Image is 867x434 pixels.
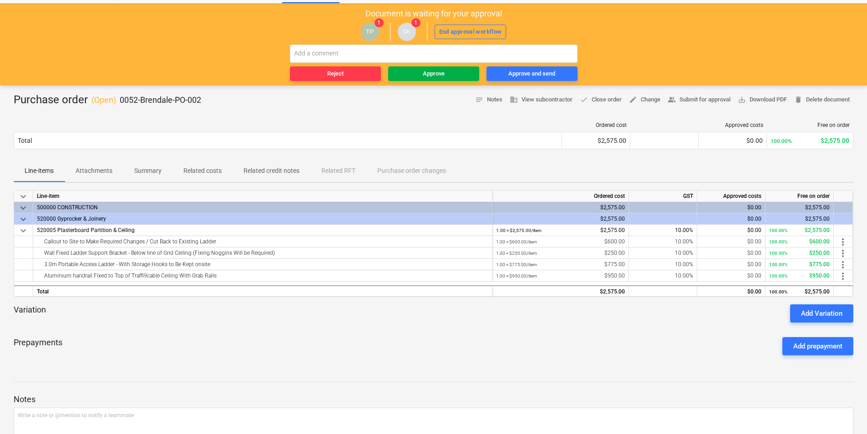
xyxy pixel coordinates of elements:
span: edit [629,96,637,104]
small: 1.00 × $2,575.00 / item [496,228,542,233]
span: more_vert [837,271,848,282]
input: Add a comment [290,45,578,63]
p: ( Open ) [91,95,116,106]
div: $2,575.00 [496,225,625,236]
div: 10.00% [629,225,697,236]
div: Total [18,137,32,144]
span: done [580,96,588,104]
div: $2,575.00 [769,225,830,236]
button: Close order [576,93,625,107]
span: keyboard_arrow_down [18,202,29,213]
div: $950.00 [496,270,625,282]
span: business [510,96,518,104]
div: $2,575.00 [769,286,830,298]
div: $2,575.00 [496,202,625,213]
button: Delete document [791,93,853,107]
span: SK [403,28,411,35]
span: 1 [375,18,384,27]
button: Notes [472,93,506,107]
div: Tejas Pawar [361,23,379,41]
div: GST [629,191,697,202]
button: Add prepayment [782,337,853,355]
div: $2,575.00 [496,213,625,225]
button: Add Variation [790,304,853,323]
button: Approve and send [487,66,578,81]
span: Submit for approval [668,95,730,105]
button: End approval workflow [435,25,507,39]
div: Total [33,285,492,297]
div: 500000 CONSTRUCTION [37,202,488,213]
small: 100.00% [769,289,787,294]
span: more_vert [837,237,848,247]
div: End approval workflow [439,27,502,37]
div: Ordered cost [566,122,627,128]
div: Purchase order [14,93,201,107]
div: $2,575.00 [771,137,849,144]
p: Notes [14,394,853,405]
button: Download PDF [734,93,791,107]
span: keyboard_arrow_down [18,191,29,202]
p: Attachments [76,166,112,176]
p: Summary [134,166,162,176]
div: 3.0m Portable Access Ladder - With Storage Hooks to Be Kept onsite [37,259,488,270]
button: Reject [290,66,381,81]
div: $0.00 [701,270,761,282]
p: Document is waiting for your approval [365,8,502,19]
div: $2,575.00 [769,202,830,213]
p: Prepayments [14,337,62,355]
small: 100.00% [769,273,787,278]
small: 100.00% [769,239,787,244]
p: Related credit notes [243,166,299,176]
button: Submit for approval [664,93,734,107]
div: $2,575.00 [769,213,830,225]
small: 1.00 × $950.00 / item [496,273,537,278]
small: 1.00 × $600.00 / item [496,239,537,244]
div: Add prepayment [793,340,842,352]
div: $0.00 [701,286,761,298]
div: 10.00% [629,259,697,270]
div: Sean Keane [398,23,416,41]
div: $600.00 [496,236,625,247]
button: Approve [388,66,479,81]
div: Line-item [33,191,492,202]
span: more_vert [837,248,848,259]
span: delete [794,96,802,104]
div: Callout to Site to Make Required Changes / Cut Back to Existing Ladder [37,236,488,247]
span: TP [366,28,374,35]
span: more_vert [837,259,848,270]
span: View subcontractor [510,95,573,105]
span: Change [629,95,660,105]
small: 100.00% [769,262,787,267]
div: 10.00% [629,236,697,247]
span: Delete document [794,95,850,105]
div: $950.00 [769,270,830,282]
div: $775.00 [496,259,625,270]
div: $0.00 [702,137,763,144]
span: save_alt [738,96,746,104]
p: Variation [14,304,46,323]
div: $0.00 [701,202,761,213]
span: 520005 Plasterboard Partition & Ceiling [37,227,135,233]
div: $250.00 [769,247,830,259]
div: 520000 Gyprocker & Joinery [37,213,488,224]
div: Free on order [771,122,850,128]
span: notes [475,96,483,104]
p: Line-items [25,166,54,176]
span: people_alt [668,96,676,104]
div: $0.00 [701,259,761,270]
span: Notes [475,95,502,105]
div: Aluminium handrail Fixed to Top of Traffi9cable Ceiling With Grab Rails [37,270,488,281]
small: 100.00% [769,251,787,256]
span: Close order [580,95,622,105]
div: Approved costs [697,191,766,202]
div: Wall Fixed Ladder Support Bracket - Below line of Grid Ceiling (Fixing Noggins Will be Required) [37,247,488,258]
small: 100.00% [771,138,792,144]
div: $2,575.00 [496,286,625,298]
div: $0.00 [701,247,761,259]
iframe: Chat Widget [821,390,867,434]
button: Change [625,93,664,107]
div: $600.00 [769,236,830,247]
small: 1.00 × $250.00 / item [496,251,537,256]
p: Related costs [183,166,222,176]
div: $0.00 [701,213,761,225]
